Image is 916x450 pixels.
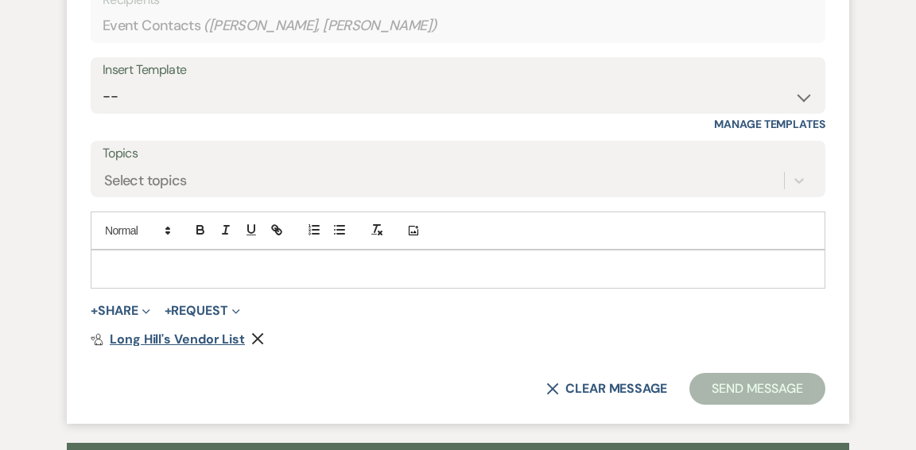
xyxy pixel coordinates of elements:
span: + [91,305,98,317]
a: Manage Templates [714,117,825,131]
div: Select topics [104,170,187,192]
span: Long Hill's Vendor List [110,331,245,347]
div: Insert Template [103,59,813,82]
a: Long Hill's Vendor List [91,333,245,346]
button: Request [165,305,240,317]
label: Topics [103,142,813,165]
span: + [165,305,172,317]
div: Event Contacts [103,10,813,41]
button: Send Message [689,373,825,405]
button: Clear message [546,382,667,395]
span: ( [PERSON_NAME], [PERSON_NAME] ) [204,15,437,37]
button: Share [91,305,150,317]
